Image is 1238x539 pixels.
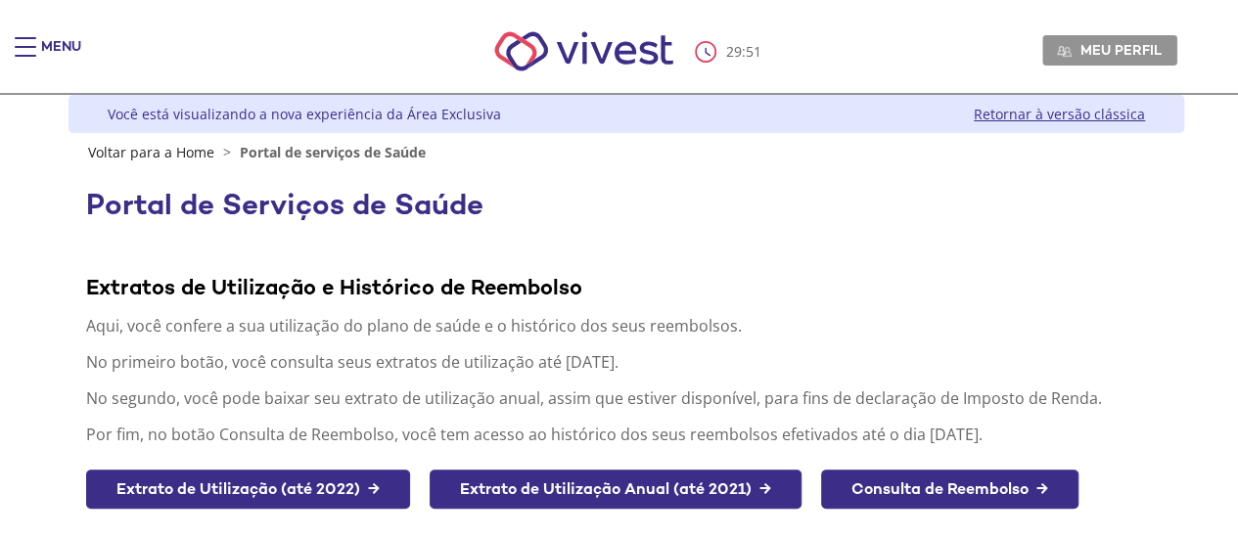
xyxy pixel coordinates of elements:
[108,105,501,123] div: Você está visualizando a nova experiência da Área Exclusiva
[86,424,1167,445] p: Por fim, no botão Consulta de Reembolso, você tem acesso ao histórico dos seus reembolsos efetiva...
[86,387,1167,409] p: No segundo, você pode baixar seu extrato de utilização anual, assim que estiver disponível, para ...
[1042,35,1177,65] a: Meu perfil
[1080,41,1162,59] span: Meu perfil
[86,315,1167,337] p: Aqui, você confere a sua utilização do plano de saúde e o histórico dos seus reembolsos.
[726,42,742,61] span: 29
[974,105,1145,123] a: Retornar à versão clássica
[821,470,1078,510] a: Consulta de Reembolso →
[430,470,802,510] a: Extrato de Utilização Anual (até 2021) →
[88,143,214,161] a: Voltar para a Home
[695,41,765,63] div: :
[473,10,695,93] img: Vivest
[86,273,1167,300] div: Extratos de Utilização e Histórico de Reembolso
[86,470,410,510] a: Extrato de Utilização (até 2022) →
[86,189,1167,221] h1: Portal de Serviços de Saúde
[746,42,761,61] span: 51
[41,37,81,76] div: Menu
[86,351,1167,373] p: No primeiro botão, você consulta seus extratos de utilização até [DATE].
[1057,44,1072,59] img: Meu perfil
[218,143,236,161] span: >
[240,143,426,161] span: Portal de serviços de Saúde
